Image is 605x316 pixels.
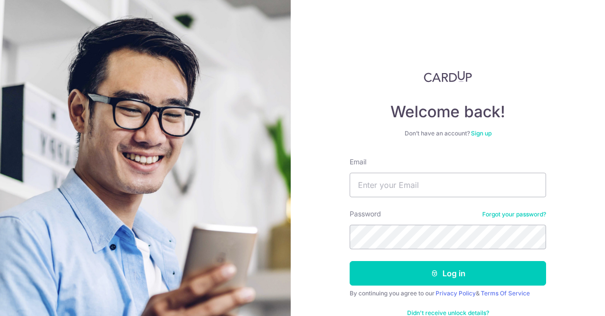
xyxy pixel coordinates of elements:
[350,261,546,286] button: Log in
[350,209,381,219] label: Password
[471,130,492,137] a: Sign up
[350,130,546,137] div: Don’t have an account?
[350,290,546,297] div: By continuing you agree to our &
[481,290,530,297] a: Terms Of Service
[424,71,472,82] img: CardUp Logo
[436,290,476,297] a: Privacy Policy
[350,157,366,167] label: Email
[350,102,546,122] h4: Welcome back!
[350,173,546,197] input: Enter your Email
[482,211,546,218] a: Forgot your password?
